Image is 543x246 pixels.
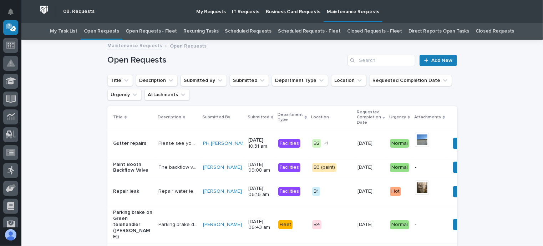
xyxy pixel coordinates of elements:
button: Requested Completion Date [369,75,452,86]
p: [DATE] [357,141,384,147]
button: Description [136,75,178,86]
a: Open Requests [84,23,119,40]
p: Repair leak [113,188,153,195]
div: Notifications [9,9,18,20]
a: Recurring Tasks [183,23,218,40]
p: [DATE] [357,164,384,171]
p: Please see your all gutters that leak. I’ve got some caulk, especially for that before. [158,139,199,147]
button: Title [107,75,133,86]
a: Maintenance Requests [107,41,162,49]
a: Direct Reports Open Tasks [408,23,469,40]
p: Attachments [414,113,441,121]
a: Add New [420,55,457,66]
h2: 09. Requests [63,9,95,15]
tr: Paint Booth Backflow ValveThe backflow valve to the right of the pressure washer heater in the me... [107,158,536,177]
button: Urgency [107,89,142,100]
h1: Open Requests [107,55,345,65]
div: Normal [390,163,409,172]
p: Requested Completion Date [357,108,381,127]
tr: Gutter repairsPlease see your all gutters that leak. I’ve got some caulk, especially for that bef... [107,129,536,158]
a: [PERSON_NAME] [203,222,242,228]
a: Scheduled Requests [225,23,271,40]
div: Fleet [278,220,293,229]
button: Assign [453,186,477,197]
a: PH [PERSON_NAME] [203,141,250,147]
button: Submitted [230,75,269,86]
p: Repair water leak in the compressor room [158,187,199,195]
p: Urgency [389,113,406,121]
button: Department Type [272,75,328,86]
p: [DATE] [357,188,384,195]
div: Facilities [278,163,300,172]
div: B4 [312,220,321,229]
p: Location [311,113,329,121]
a: [PERSON_NAME] [203,188,242,195]
p: Submitted [248,113,269,121]
a: Closed Requests [476,23,514,40]
button: Assign [453,162,477,173]
input: Search [347,55,415,66]
tr: Repair leakRepair water leak in the compressor roomRepair water leak in the compressor room [PERS... [107,177,536,206]
span: + 1 [324,141,328,146]
a: My Task List [50,23,77,40]
div: Normal [390,139,409,148]
p: The backflow valve to the right of the pressure washer heater in the mechanical room is leaking. [158,163,199,171]
a: [PERSON_NAME] [203,164,242,171]
p: - [415,222,444,228]
p: Department Type [278,111,303,124]
p: Parking brake on Green telehandler ([PERSON_NAME]) [113,210,153,240]
a: Scheduled Requests - Fleet [278,23,341,40]
p: [DATE] [357,222,384,228]
button: users-avatar [3,227,18,242]
button: Notifications [3,4,18,19]
div: B2 [312,139,321,148]
div: Hot [390,187,401,196]
button: Attachments [144,89,190,100]
div: Facilities [278,139,300,148]
button: Submitted By [181,75,227,86]
p: Gutter repairs [113,141,153,147]
div: Normal [390,220,409,229]
button: Assign [453,138,477,149]
p: Title [113,113,123,121]
p: Paint Booth Backflow Valve [113,162,153,174]
a: Open Requests - Fleet [126,23,177,40]
button: Schedule [453,219,484,230]
p: Open Requests [170,41,207,49]
p: [DATE] 10:31 am [248,137,273,149]
div: B1 [312,187,320,196]
p: Description [158,113,181,121]
a: Closed Requests - Fleet [347,23,402,40]
p: [DATE] 06:16 am [248,186,273,198]
p: [DATE] 09:08 am [248,162,273,174]
img: Workspace Logo [37,3,51,16]
p: Submitted By [202,113,230,121]
button: Location [331,75,366,86]
tr: Parking brake on Green telehandler ([PERSON_NAME])Parking brake does not hold the machine in plac... [107,206,536,243]
p: [DATE] 06:43 am [248,219,273,231]
div: B3 (paint) [312,163,336,172]
div: Facilities [278,187,300,196]
p: Parking brake does not hold the machine in place. [158,220,199,228]
p: - [415,164,444,171]
span: Add New [431,58,452,63]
